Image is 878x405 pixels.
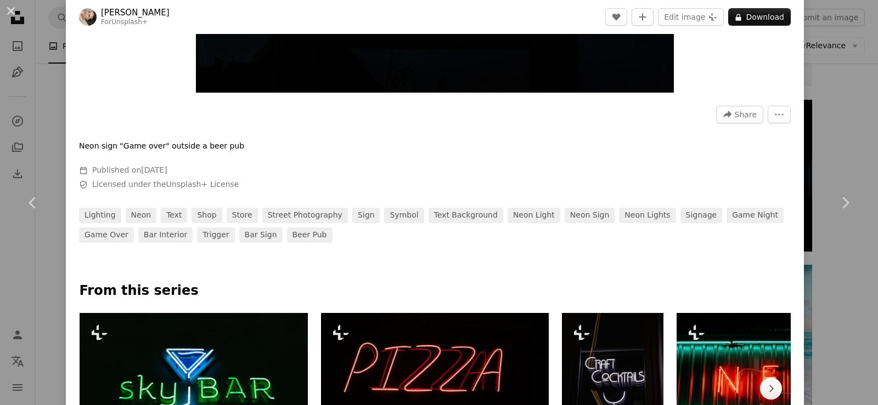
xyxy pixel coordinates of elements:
a: beer pub [287,227,333,243]
a: a neon sign that says sky bar in a dark room [80,384,308,393]
a: neon [126,208,157,223]
a: bar interior [138,227,193,243]
button: scroll list to the right [760,378,782,400]
a: Unsplash+ License [166,180,239,189]
a: a pizza sign lit up in the dark [321,384,549,393]
p: Neon sign "Game over" outside a beer pub [79,141,244,152]
span: Share [735,106,757,123]
img: Go to Polina Kuzovkova's profile [79,8,97,26]
a: a neon sign that reads craft cocktails [562,384,663,393]
a: neon lights [619,208,676,223]
button: Share this image [716,106,763,123]
a: street photography [262,208,348,223]
a: Next [812,150,878,255]
a: neon light [508,208,560,223]
p: From this series [80,282,791,300]
a: game night [727,208,784,223]
a: text background [429,208,503,223]
a: neon sign [565,208,615,223]
button: Download [728,8,791,26]
span: Published on [92,166,167,174]
a: store [227,208,258,223]
a: signage [680,208,723,223]
button: Add to Collection [632,8,654,26]
a: game over [79,227,134,243]
button: Like [605,8,627,26]
a: symbol [384,208,424,223]
span: Licensed under the [92,179,239,190]
button: More Actions [768,106,791,123]
a: [PERSON_NAME] [101,7,170,18]
a: text [161,208,187,223]
time: January 17, 2023 at 5:38:24 AM EST [141,166,167,174]
button: Edit image [658,8,724,26]
a: shop [192,208,222,223]
a: sign [352,208,380,223]
a: Unsplash+ [111,18,148,26]
a: trigger [197,227,234,243]
div: For [101,18,170,27]
a: lighting [79,208,121,223]
a: bar sign [239,227,283,243]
